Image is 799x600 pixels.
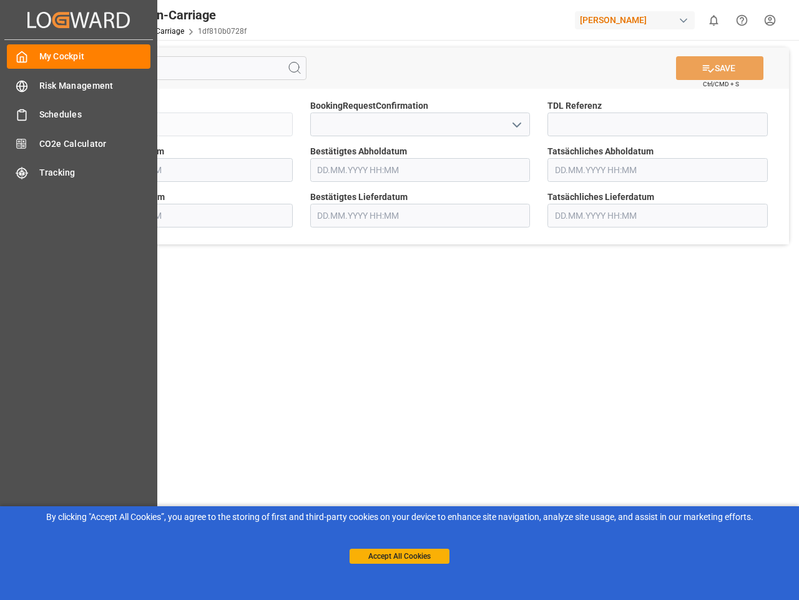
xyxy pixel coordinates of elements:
span: Tracking [39,166,151,179]
input: DD.MM.YYYY HH:MM [72,204,293,227]
span: Bestätigtes Lieferdatum [310,191,408,204]
input: DD.MM.YYYY HH:MM [547,158,768,182]
span: Tatsächliches Abholdatum [547,145,654,158]
button: Accept All Cookies [350,549,449,564]
input: Search Fields [57,56,306,80]
span: CO2e Calculator [39,137,151,151]
input: DD.MM.YYYY HH:MM [72,158,293,182]
a: Schedules [7,102,150,127]
a: Risk Management [7,73,150,97]
span: Risk Management [39,79,151,92]
span: Tatsächliches Lieferdatum [547,191,654,204]
button: Help Center [728,6,756,34]
span: TDL Referenz [547,99,602,112]
a: Tracking [7,161,150,185]
a: My Cockpit [7,44,150,69]
button: show 0 new notifications [700,6,728,34]
span: Schedules [39,108,151,121]
span: My Cockpit [39,50,151,63]
input: DD.MM.YYYY HH:MM [547,204,768,227]
a: CO2e Calculator [7,131,150,156]
span: BookingRequestConfirmation [310,99,428,112]
input: DD.MM.YYYY HH:MM [310,158,531,182]
button: open menu [507,115,526,134]
input: DD.MM.YYYY HH:MM [310,204,531,227]
button: [PERSON_NAME] [575,8,700,32]
span: Ctrl/CMD + S [703,79,739,89]
button: SAVE [676,56,763,80]
div: [PERSON_NAME] [575,11,695,29]
span: Bestätigtes Abholdatum [310,145,407,158]
div: By clicking "Accept All Cookies”, you agree to the storing of first and third-party cookies on yo... [9,511,790,524]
